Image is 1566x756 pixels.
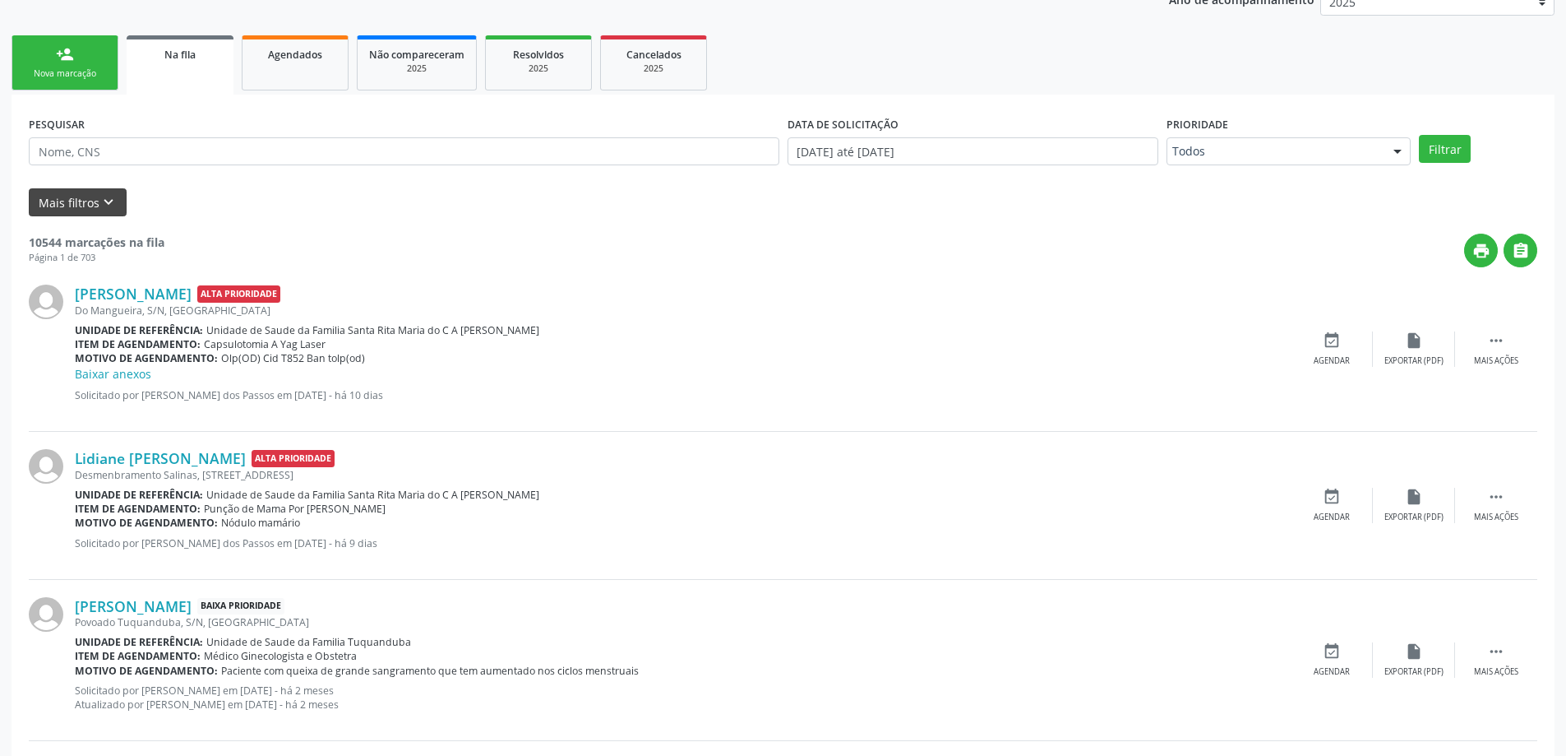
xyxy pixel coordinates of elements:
[1323,642,1341,661] i: event_available
[1314,355,1350,367] div: Agendar
[204,502,386,516] span: Punção de Mama Por [PERSON_NAME]
[29,597,63,632] img: img
[1384,355,1444,367] div: Exportar (PDF)
[75,351,218,365] b: Motivo de agendamento:
[75,635,203,649] b: Unidade de referência:
[1384,666,1444,678] div: Exportar (PDF)
[1464,234,1498,267] button: print
[788,112,898,137] label: DATA DE SOLICITAÇÃO
[99,193,118,211] i: keyboard_arrow_down
[626,48,681,62] span: Cancelados
[369,63,464,75] div: 2025
[164,48,196,62] span: Na fila
[1487,488,1505,506] i: 
[369,48,464,62] span: Não compareceram
[75,615,1291,629] div: Povoado Tuquanduba, S/N, [GEOGRAPHIC_DATA]
[204,337,326,351] span: Capsulotomia A Yag Laser
[75,366,151,382] a: Baixar anexos
[1384,512,1444,523] div: Exportar (PDF)
[29,137,779,165] input: Nome, CNS
[206,488,539,502] span: Unidade de Saude da Familia Santa Rita Maria do C A [PERSON_NAME]
[221,664,639,678] span: Paciente com queixa de grande sangramento que tem aumentado nos ciclos menstruais
[29,251,164,265] div: Página 1 de 703
[268,48,322,62] span: Agendados
[221,516,300,530] span: Nódulo mamário
[24,67,106,80] div: Nova marcação
[497,63,580,75] div: 2025
[1166,112,1228,137] label: Prioridade
[1472,242,1490,260] i: print
[1314,512,1350,523] div: Agendar
[1512,242,1530,260] i: 
[75,449,246,467] a: Lidiane [PERSON_NAME]
[75,468,1291,482] div: Desmenbramento Salinas, [STREET_ADDRESS]
[1419,135,1471,163] button: Filtrar
[29,112,85,137] label: PESQUISAR
[197,598,284,615] span: Baixa Prioridade
[75,285,192,303] a: [PERSON_NAME]
[788,137,1158,165] input: Selecione um intervalo
[75,664,218,678] b: Motivo de agendamento:
[1474,355,1518,367] div: Mais ações
[1323,332,1341,350] i: event_available
[206,635,411,649] span: Unidade de Saude da Familia Tuquanduba
[513,48,564,62] span: Resolvidos
[221,351,365,365] span: Olp(OD) Cid T852 Ban tolp(od)
[252,450,335,467] span: Alta Prioridade
[1487,332,1505,350] i: 
[197,285,280,303] span: Alta Prioridade
[75,684,1291,712] p: Solicitado por [PERSON_NAME] em [DATE] - há 2 meses Atualizado por [PERSON_NAME] em [DATE] - há 2...
[29,188,127,217] button: Mais filtroskeyboard_arrow_down
[206,323,539,337] span: Unidade de Saude da Familia Santa Rita Maria do C A [PERSON_NAME]
[1474,512,1518,523] div: Mais ações
[612,63,695,75] div: 2025
[29,234,164,250] strong: 10544 marcações na fila
[1323,488,1341,506] i: event_available
[1504,234,1537,267] button: 
[75,488,203,502] b: Unidade de referência:
[56,45,74,63] div: person_add
[75,323,203,337] b: Unidade de referência:
[75,337,201,351] b: Item de agendamento:
[1405,332,1423,350] i: insert_drive_file
[29,285,63,319] img: img
[1405,642,1423,661] i: insert_drive_file
[29,449,63,484] img: img
[75,304,1291,318] div: Do Mangueira, S/N, [GEOGRAPHIC_DATA]
[75,597,192,615] a: [PERSON_NAME]
[75,388,1291,402] p: Solicitado por [PERSON_NAME] dos Passos em [DATE] - há 10 dias
[75,516,218,530] b: Motivo de agendamento:
[75,649,201,663] b: Item de agendamento:
[75,536,1291,550] p: Solicitado por [PERSON_NAME] dos Passos em [DATE] - há 9 dias
[1405,488,1423,506] i: insert_drive_file
[1172,143,1377,160] span: Todos
[1487,642,1505,661] i: 
[1314,666,1350,678] div: Agendar
[1474,666,1518,678] div: Mais ações
[204,649,357,663] span: Médico Ginecologista e Obstetra
[75,502,201,516] b: Item de agendamento:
